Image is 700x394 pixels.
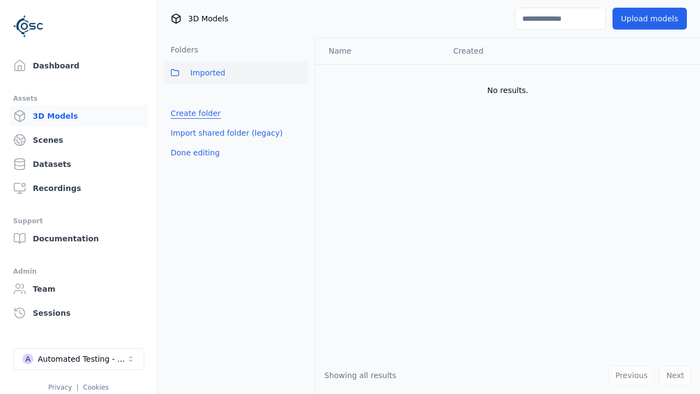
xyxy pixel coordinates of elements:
[188,13,228,24] span: 3D Models
[9,278,148,300] a: Team
[164,143,226,163] button: Done editing
[316,38,445,64] th: Name
[9,153,148,175] a: Datasets
[9,302,148,324] a: Sessions
[164,103,227,123] button: Create folder
[22,354,33,364] div: A
[612,8,687,30] button: Upload models
[164,123,289,143] button: Import shared folder (legacy)
[445,38,576,64] th: Created
[9,129,148,151] a: Scenes
[48,384,72,391] a: Privacy
[77,384,79,391] span: |
[190,66,225,79] span: Imported
[9,55,148,77] a: Dashboard
[13,215,144,228] div: Support
[316,64,700,117] td: No results.
[171,128,283,138] a: Import shared folder (legacy)
[9,177,148,199] a: Recordings
[38,354,126,364] div: Automated Testing - Playwright
[13,92,144,105] div: Assets
[13,11,44,42] img: Logo
[9,105,148,127] a: 3D Models
[164,44,199,55] h3: Folders
[324,371,396,380] span: Showing all results
[83,384,109,391] a: Cookies
[171,108,221,119] a: Create folder
[13,348,144,370] button: Select a workspace
[13,265,144,278] div: Admin
[164,62,308,84] button: Imported
[9,228,148,250] a: Documentation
